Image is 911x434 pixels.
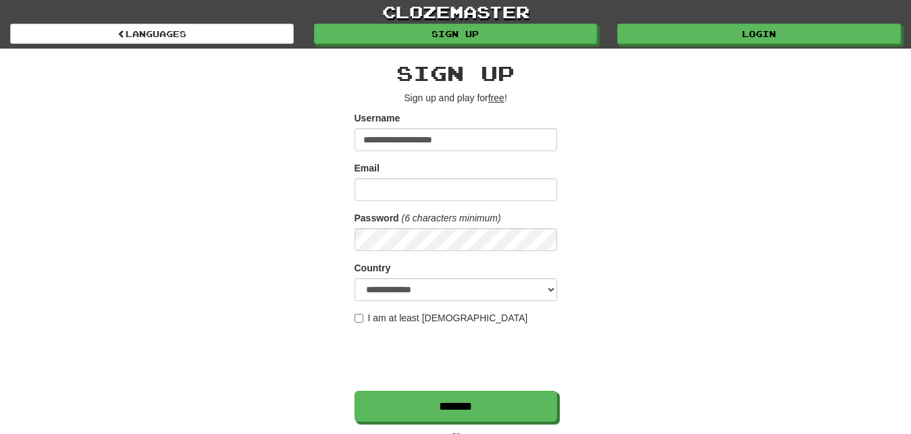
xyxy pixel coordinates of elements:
a: Languages [10,24,294,44]
label: Country [355,261,391,275]
label: Password [355,211,399,225]
u: free [488,92,504,103]
label: Email [355,161,380,175]
p: Sign up and play for ! [355,91,557,105]
h2: Sign up [355,62,557,84]
a: Sign up [314,24,598,44]
iframe: reCAPTCHA [355,331,560,384]
a: Login [617,24,901,44]
label: Username [355,111,400,125]
em: (6 characters minimum) [402,213,501,223]
label: I am at least [DEMOGRAPHIC_DATA] [355,311,528,325]
input: I am at least [DEMOGRAPHIC_DATA] [355,314,363,323]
